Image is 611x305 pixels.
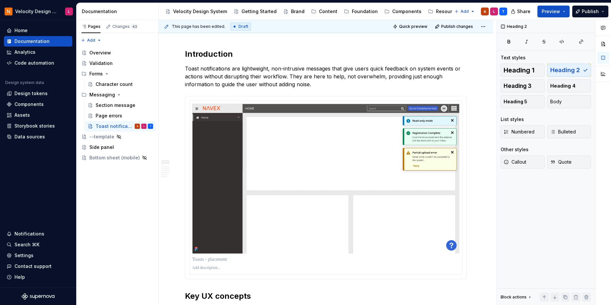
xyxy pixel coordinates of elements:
[392,8,421,15] div: Components
[5,80,44,85] div: Design system data
[504,67,534,73] span: Heading 1
[4,88,72,99] a: Design tokens
[547,125,591,138] button: Bulleted
[550,129,576,135] span: Bulleted
[501,155,545,169] button: Callout
[89,133,114,140] div: --template
[14,38,50,45] div: Documentation
[79,48,156,163] div: Page tree
[87,38,95,43] span: Add
[79,132,156,142] a: --template
[79,90,156,100] div: Messaging
[185,65,467,88] p: Toast notifications are lightweight, non-intrusive messages that give users quick feedback on sys...
[81,24,101,29] div: Pages
[68,9,70,14] div: L
[501,293,532,302] div: Block actions
[14,231,44,237] div: Notifications
[4,261,72,272] button: Contact support
[14,90,48,97] div: Design tokens
[85,121,156,132] a: Toast notificationsALT
[85,111,156,121] a: Page errors
[15,8,57,15] div: Velocity Design System by NAVEX
[173,8,227,15] div: Velocity Design System
[550,159,572,165] span: Quote
[501,295,527,300] div: Block actions
[82,8,156,15] div: Documentation
[89,91,115,98] div: Messaging
[4,250,72,261] a: Settings
[185,291,467,301] h2: Key UX concepts
[501,54,526,61] div: Text styles
[4,25,72,36] a: Home
[1,4,75,18] button: Velocity Design System by NAVEXL
[4,47,72,57] a: Analytics
[425,6,463,17] a: Resources
[452,7,477,16] button: Add
[14,60,54,66] div: Code automation
[4,229,72,239] button: Notifications
[433,22,476,31] button: Publish changes
[382,6,424,17] a: Components
[484,9,486,14] div: A
[501,64,545,77] button: Heading 1
[79,152,156,163] a: Bottom sheet (mobile)
[550,83,576,89] span: Heading 4
[391,22,430,31] button: Quick preview
[96,81,133,88] div: Character count
[96,123,133,130] div: Toast notifications
[14,27,28,34] div: Home
[291,8,305,15] div: Brand
[4,121,72,131] a: Storybook stories
[461,9,469,14] span: Add
[502,9,505,14] div: T
[352,8,378,15] div: Foundation
[501,146,529,153] div: Other styles
[436,8,460,15] div: Resources
[547,95,591,108] button: Body
[89,71,103,77] div: Forms
[231,6,279,17] a: Getting Started
[399,24,427,29] span: Quick preview
[14,133,45,140] div: Data sources
[96,102,135,109] div: Section message
[112,24,138,29] div: Changes
[4,36,72,47] a: Documentation
[89,60,113,67] div: Validation
[308,6,340,17] a: Content
[89,144,114,151] div: Side panel
[85,100,156,111] a: Section message
[79,36,103,45] button: Add
[163,5,451,18] div: Page tree
[547,79,591,92] button: Heading 4
[96,112,122,119] div: Page errors
[22,293,55,300] a: Supernova Logo
[14,112,30,118] div: Assets
[85,79,156,90] a: Character count
[89,154,140,161] div: Bottom sheet (mobile)
[341,6,380,17] a: Foundation
[504,159,526,165] span: Callout
[4,272,72,282] button: Help
[319,8,337,15] div: Content
[501,125,545,138] button: Numbered
[582,8,599,15] span: Publish
[508,6,535,17] button: Share
[14,123,55,129] div: Storybook stories
[14,241,39,248] div: Search ⌘K
[4,110,72,120] a: Assets
[241,8,277,15] div: Getting Started
[14,263,52,270] div: Contact support
[4,99,72,110] a: Components
[185,49,467,59] h2: Introduction
[517,8,531,15] span: Share
[4,239,72,250] button: Search ⌘K
[14,101,44,108] div: Components
[4,132,72,142] a: Data sources
[5,8,12,15] img: bb28370b-b938-4458-ba0e-c5bddf6d21d4.png
[441,24,473,29] span: Publish changes
[79,142,156,152] a: Side panel
[504,129,534,135] span: Numbered
[537,6,570,17] button: Preview
[542,8,560,15] span: Preview
[547,155,591,169] button: Quote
